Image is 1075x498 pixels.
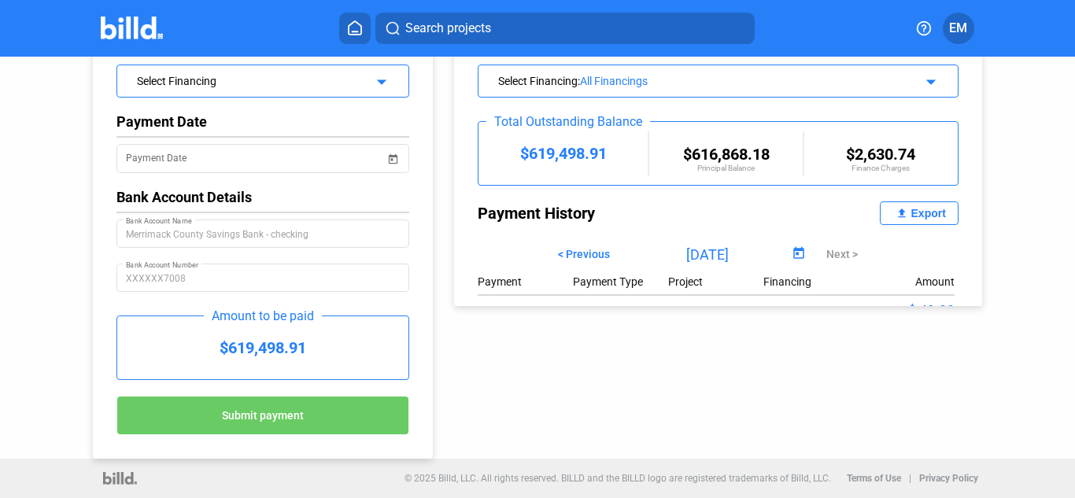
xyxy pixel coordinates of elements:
[222,410,304,422] span: Submit payment
[892,204,911,223] mat-icon: file_upload
[101,17,163,39] img: Billd Company Logo
[915,275,955,288] div: Amount
[116,113,409,130] div: Payment Date
[204,308,322,323] div: Amount to be paid
[486,114,650,129] div: Total Outstanding Balance
[911,207,946,219] div: Export
[804,164,958,172] div: Finance Charges
[405,19,491,38] span: Search projects
[478,201,718,225] div: Payment History
[949,19,967,38] span: EM
[137,72,364,87] div: Select Financing
[385,142,401,157] button: Open calendar
[546,241,622,267] button: < Previous
[815,241,870,267] button: Next >
[919,70,938,89] mat-icon: arrow_drop_down
[580,75,894,87] div: All Financings
[370,70,389,89] mat-icon: arrow_drop_down
[847,473,901,484] b: Terms of Use
[578,75,580,87] span: :
[788,244,809,265] button: Open calendar
[478,275,573,288] div: Payment
[478,144,648,163] div: $619,498.91
[649,145,803,164] div: $616,868.18
[117,316,408,379] div: $619,498.91
[804,145,958,164] div: $2,630.74
[919,473,978,484] b: Privacy Policy
[859,302,955,319] div: $ 49.02
[649,164,803,172] div: Principal Balance
[498,72,894,87] div: Select Financing
[558,248,610,260] span: < Previous
[573,275,668,288] div: Payment Type
[405,473,831,484] p: © 2025 Billd, LLC. All rights reserved. BILLD and the BILLD logo are registered trademarks of Bil...
[826,248,858,260] span: Next >
[116,396,409,435] button: Submit payment
[880,201,959,225] button: Export
[375,13,755,44] button: Search projects
[103,472,137,485] img: logo
[763,275,859,288] div: Financing
[668,275,763,288] div: Project
[909,473,911,484] p: |
[116,189,409,205] div: Bank Account Details
[943,13,974,44] button: EM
